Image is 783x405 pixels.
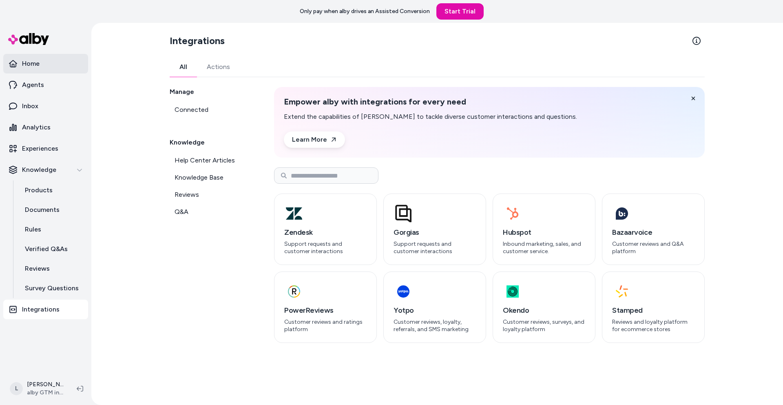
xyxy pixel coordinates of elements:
[602,271,705,343] button: StampedReviews and loyalty platform for ecommerce stores
[3,54,88,73] a: Home
[22,80,44,90] p: Agents
[170,204,254,220] a: Q&A
[170,57,197,77] a: All
[170,169,254,186] a: Knowledge Base
[383,194,486,265] button: GorgiasSupport requests and customer interactions
[284,305,367,316] h3: PowerReviews
[25,225,41,234] p: Rules
[394,305,476,316] h3: Yotpo
[3,139,88,158] a: Experiences
[3,96,88,116] a: Inbox
[284,131,345,148] a: Learn More
[493,271,595,343] button: OkendoCustomer reviews, surveys, and loyalty platform
[10,382,23,395] span: L
[612,227,695,238] h3: Bazaarvoice
[3,118,88,137] a: Analytics
[175,207,188,217] span: Q&A
[503,227,585,238] h3: Hubspot
[25,283,79,293] p: Survey Questions
[284,240,367,255] p: Support requests and customer interactions
[300,7,430,16] p: Only pay when alby drives an Assisted Conversion
[612,318,695,333] p: Reviews and loyalty platform for ecommerce stores
[175,190,199,200] span: Reviews
[22,144,58,154] p: Experiences
[284,97,577,107] h2: Empower alby with integrations for every need
[274,271,377,343] button: PowerReviewsCustomer reviews and ratings platform
[170,102,254,118] a: Connected
[170,152,254,169] a: Help Center Articles
[22,101,38,111] p: Inbox
[284,318,367,333] p: Customer reviews and ratings platform
[284,112,577,122] p: Extend the capabilities of [PERSON_NAME] to tackle diverse customer interactions and questions.
[383,271,486,343] button: YotpoCustomer reviews, loyalty, referrals, and SMS marketing
[17,259,88,278] a: Reviews
[5,376,70,402] button: L[PERSON_NAME]alby GTM internal
[27,389,64,397] span: alby GTM internal
[394,318,476,333] p: Customer reviews, loyalty, referrals, and SMS marketing
[503,305,585,316] h3: Okendo
[612,305,695,316] h3: Stamped
[22,59,40,69] p: Home
[17,220,88,239] a: Rules
[25,205,60,215] p: Documents
[197,57,240,77] a: Actions
[170,87,254,97] h2: Manage
[394,240,476,255] p: Support requests and customer interactions
[175,156,235,165] span: Help Center Articles
[27,381,64,389] p: [PERSON_NAME]
[612,240,695,255] p: Customer reviews and Q&A platform
[25,264,50,274] p: Reviews
[602,194,705,265] button: BazaarvoiceCustomer reviews and Q&A platform
[175,173,223,182] span: Knowledge Base
[22,305,60,314] p: Integrations
[3,160,88,180] button: Knowledge
[22,165,56,175] p: Knowledge
[493,194,595,265] button: HubspotInbound marketing, sales, and customer service.
[170,187,254,203] a: Reviews
[22,122,51,132] p: Analytics
[175,105,208,115] span: Connected
[503,240,585,255] p: Inbound marketing, sales, and customer service.
[436,3,484,20] a: Start Trial
[17,239,88,259] a: Verified Q&As
[170,138,254,147] h2: Knowledge
[503,318,585,333] p: Customer reviews, surveys, and loyalty platform
[284,227,367,238] h3: Zendesk
[394,227,476,238] h3: Gorgias
[17,278,88,298] a: Survey Questions
[25,244,68,254] p: Verified Q&As
[3,300,88,319] a: Integrations
[8,33,49,45] img: alby Logo
[17,180,88,200] a: Products
[170,34,225,47] h2: Integrations
[3,75,88,95] a: Agents
[17,200,88,220] a: Documents
[25,185,53,195] p: Products
[274,194,377,265] button: ZendeskSupport requests and customer interactions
